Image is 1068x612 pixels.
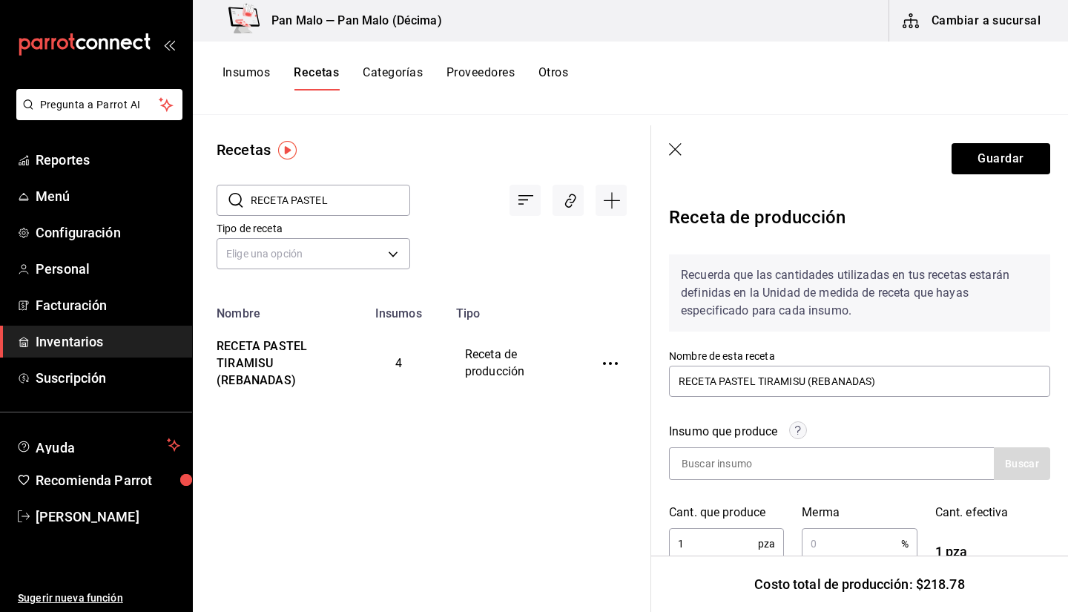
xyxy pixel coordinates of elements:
span: Facturación [36,295,180,315]
div: Insumo que produce [669,423,777,441]
div: Receta de producción [669,198,1050,243]
div: Recetas [217,139,271,161]
button: open_drawer_menu [163,39,175,50]
div: navigation tabs [222,65,568,91]
button: Categorías [363,65,423,91]
button: Otros [538,65,568,91]
input: 0 [802,529,900,559]
span: Ayuda [36,436,161,454]
h3: Pan Malo — Pan Malo (Décima) [260,12,442,30]
span: 1 pza [935,544,968,559]
button: Insumos [222,65,270,91]
div: pza [669,528,784,559]
span: Suscripción [36,368,180,388]
span: 4 [395,356,402,370]
span: [PERSON_NAME] [36,507,180,527]
div: % [802,528,917,559]
img: Tooltip marker [278,141,297,159]
div: Cant. efectiva [935,504,1050,521]
input: Buscar nombre de receta [251,185,410,215]
label: Nombre de esta receta [669,351,1050,361]
a: Pregunta a Parrot AI [10,108,182,123]
div: Costo total de producción: $218.78 [651,556,1068,612]
input: 0 [669,529,758,559]
span: Recomienda Parrot [36,470,180,490]
button: Guardar [952,143,1050,174]
button: Pregunta a Parrot AI [16,89,182,120]
div: Asociar recetas [553,185,584,216]
span: Pregunta a Parrot AI [40,97,159,113]
td: Receta de producción [447,320,576,407]
div: Recuerda que las cantidades utilizadas en tus recetas estarán definidas en la Unidad de medida de... [669,254,1050,332]
span: Configuración [36,223,180,243]
label: Tipo de receta [217,223,410,234]
span: Inventarios [36,332,180,352]
th: Tipo [447,297,576,320]
div: Merma [802,504,917,521]
th: Nombre [193,297,350,320]
span: Personal [36,259,180,279]
span: Reportes [36,150,180,170]
span: Menú [36,186,180,206]
span: Sugerir nueva función [18,590,180,606]
div: Agregar receta [596,185,627,216]
table: inventoriesTable [193,297,650,407]
button: Proveedores [446,65,515,91]
input: Buscar insumo [670,448,818,479]
div: Cant. que produce [669,504,784,521]
div: Elige una opción [217,238,410,269]
div: RECETA PASTEL TIRAMISU (REBANADAS) [211,332,332,389]
button: Recetas [294,65,339,91]
th: Insumos [350,297,447,320]
div: Ordenar por [510,185,541,216]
